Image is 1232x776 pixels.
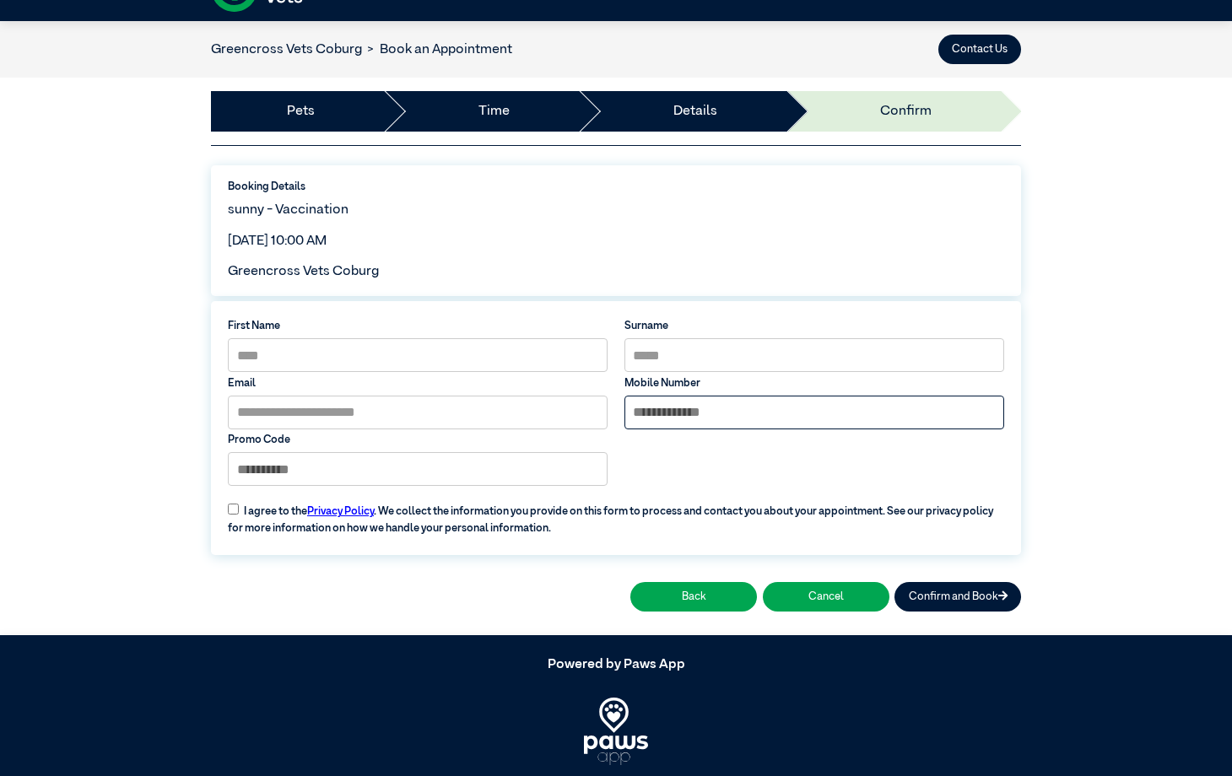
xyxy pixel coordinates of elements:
[630,582,757,612] button: Back
[584,698,649,765] img: PawsApp
[624,375,1004,391] label: Mobile Number
[228,375,608,391] label: Email
[228,179,1004,195] label: Booking Details
[763,582,889,612] button: Cancel
[228,234,327,248] span: [DATE] 10:00 AM
[228,504,239,515] input: I agree to thePrivacy Policy. We collect the information you provide on this form to process and ...
[228,265,379,278] span: Greencross Vets Coburg
[211,40,512,60] nav: breadcrumb
[673,101,717,121] a: Details
[362,40,512,60] li: Book an Appointment
[211,657,1021,673] h5: Powered by Paws App
[211,43,362,57] a: Greencross Vets Coburg
[287,101,315,121] a: Pets
[219,493,1012,536] label: I agree to the . We collect the information you provide on this form to process and contact you a...
[624,318,1004,334] label: Surname
[478,101,510,121] a: Time
[307,506,374,517] a: Privacy Policy
[228,318,608,334] label: First Name
[938,35,1021,64] button: Contact Us
[894,582,1021,612] button: Confirm and Book
[228,432,608,448] label: Promo Code
[228,203,349,217] span: sunny - Vaccination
